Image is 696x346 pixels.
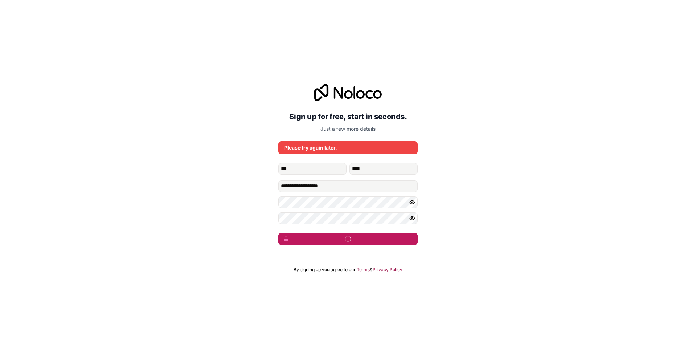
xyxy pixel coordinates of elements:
[349,163,418,175] input: family-name
[373,267,402,273] a: Privacy Policy
[278,212,418,224] input: Confirm password
[278,180,418,192] input: Email address
[284,144,412,151] div: Please try again later.
[370,267,373,273] span: &
[278,110,418,123] h2: Sign up for free, start in seconds.
[278,163,347,175] input: given-name
[278,125,418,133] p: Just a few more details
[294,267,356,273] span: By signing up you agree to our
[357,267,370,273] a: Terms
[278,196,418,208] input: Password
